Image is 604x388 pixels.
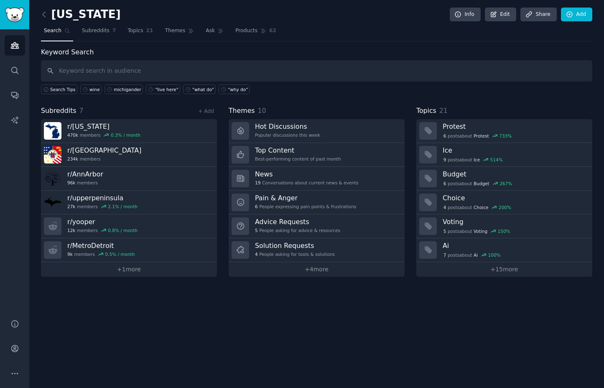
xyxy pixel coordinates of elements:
h3: Voting [443,217,586,226]
div: Popular discussions this week [255,132,320,138]
h3: Ai [443,241,586,250]
div: wine [89,87,100,92]
span: 12k [67,227,75,233]
a: Themes [162,24,197,41]
div: 100 % [488,252,501,258]
a: Budget6postsaboutBudget267% [416,167,592,191]
a: "live here" [146,84,180,94]
div: michigander [114,87,141,92]
span: 470k [67,132,78,138]
a: Protest6postsaboutProtest733% [416,119,592,143]
span: Budget [474,181,489,186]
div: members [67,180,103,186]
div: People expressing pain points & frustrations [255,204,356,209]
div: "live here" [155,87,178,92]
div: "why do" [228,87,248,92]
a: r/[GEOGRAPHIC_DATA]234kmembers [41,143,217,167]
div: 514 % [490,157,503,163]
div: post s about [443,156,504,163]
a: Ai7postsaboutAi100% [416,238,592,262]
div: members [67,204,138,209]
div: 0.3 % / month [111,132,140,138]
a: "why do" [219,84,250,94]
span: 7 [443,252,446,258]
span: Subreddits [82,27,110,35]
a: r/upperpeninsula27kmembers2.1% / month [41,191,217,214]
h3: r/ [US_STATE] [67,122,140,131]
h3: r/ yooper [67,217,138,226]
h3: Hot Discussions [255,122,320,131]
div: post s about [443,132,512,140]
span: Ice [474,157,480,163]
span: Ai [474,252,478,258]
span: 19 [255,180,260,186]
h3: Advice Requests [255,217,340,226]
button: Search Tips [41,84,77,94]
span: 27k [67,204,75,209]
span: 21 [146,27,153,35]
span: Subreddits [41,106,76,116]
h2: [US_STATE] [41,8,121,21]
div: "what do" [192,87,214,92]
span: Ask [206,27,215,35]
a: News19Conversations about current news & events [229,167,405,191]
a: Search [41,24,73,41]
div: post s about [443,204,512,211]
h3: Ice [443,146,586,155]
a: Products62 [232,24,279,41]
div: post s about [443,251,501,259]
div: members [67,156,141,162]
a: Share [520,8,556,22]
div: 150 % [498,228,510,234]
a: Subreddits7 [79,24,119,41]
a: Edit [485,8,516,22]
span: 7 [112,27,116,35]
a: Info [450,8,481,22]
span: 96k [67,180,75,186]
span: 234k [67,156,78,162]
a: wine [80,84,102,94]
span: 4 [443,204,446,210]
a: + Add [198,108,214,114]
img: AnnArbor [44,170,61,187]
div: members [67,251,135,257]
span: 21 [439,107,448,115]
span: 4 [255,251,258,257]
a: +15more [416,262,592,277]
span: 6 [443,181,446,186]
a: Advice Requests5People asking for advice & resources [229,214,405,238]
div: 2.1 % / month [108,204,138,209]
h3: Protest [443,122,586,131]
span: 5 [443,228,446,234]
a: r/[US_STATE]470kmembers0.3% / month [41,119,217,143]
img: Michigan [44,122,61,140]
label: Keyword Search [41,48,94,56]
span: Products [235,27,257,35]
a: "what do" [183,84,216,94]
span: 7 [79,107,84,115]
span: 5 [255,227,258,233]
a: Choice4postsaboutChoice200% [416,191,592,214]
span: 9k [67,251,73,257]
span: Search [44,27,61,35]
h3: r/ upperpeninsula [67,194,138,202]
h3: Top Content [255,146,341,155]
a: r/MetroDetroit9kmembers0.5% / month [41,238,217,262]
img: upperpeninsula [44,194,61,211]
span: 9 [443,157,446,163]
h3: r/ AnnArbor [67,170,103,179]
h3: Choice [443,194,586,202]
a: Add [561,8,592,22]
div: 200 % [499,204,511,210]
a: r/yooper12kmembers0.8% / month [41,214,217,238]
a: Voting5postsaboutVoting150% [416,214,592,238]
h3: Pain & Anger [255,194,356,202]
a: Top ContentBest-performing content of past month [229,143,405,167]
div: Best-performing content of past month [255,156,341,162]
a: Topics21 [125,24,156,41]
span: 6 [255,204,258,209]
a: Pain & Anger6People expressing pain points & frustrations [229,191,405,214]
div: 0.8 % / month [108,227,138,233]
span: 62 [269,27,276,35]
span: Themes [165,27,186,35]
